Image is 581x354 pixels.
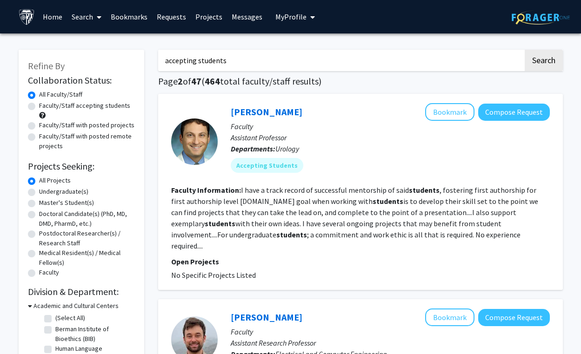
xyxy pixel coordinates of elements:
label: Undergraduate(s) [39,187,88,197]
p: Faculty [231,326,550,337]
p: Open Projects [171,256,550,267]
label: Doctoral Candidate(s) (PhD, MD, DMD, PharmD, etc.) [39,209,135,229]
button: Add Andrew Cohen to Bookmarks [425,103,474,121]
b: students [373,197,403,206]
button: Search [525,50,563,71]
span: Refine By [28,60,65,72]
input: Search Keywords [158,50,523,71]
a: Bookmarks [106,0,152,33]
label: (Select All) [55,313,85,323]
a: [PERSON_NAME] [231,311,302,323]
label: Faculty/Staff with posted projects [39,120,134,130]
label: Faculty [39,268,59,277]
fg-read-more: I have a track record of successful mentorship of said , fostering first authorship for first aut... [171,185,538,250]
h2: Collaboration Status: [28,75,135,86]
span: No Specific Projects Listed [171,270,256,280]
h3: Academic and Cultural Centers [33,301,119,311]
img: Johns Hopkins University Logo [19,9,35,25]
b: students [276,230,307,239]
a: Search [67,0,106,33]
span: 47 [191,75,201,87]
label: Faculty/Staff with posted remote projects [39,131,135,151]
mat-chip: Accepting Students [231,158,303,173]
p: Assistant Professor [231,132,550,143]
button: Add William Redman to Bookmarks [425,308,474,326]
a: Requests [152,0,191,33]
a: Messages [227,0,267,33]
span: My Profile [275,12,307,21]
a: Home [38,0,67,33]
label: Medical Resident(s) / Medical Fellow(s) [39,248,135,268]
b: Faculty Information: [171,185,241,195]
label: Master's Student(s) [39,198,94,208]
p: Faculty [231,121,550,132]
button: Compose Request to Andrew Cohen [478,104,550,121]
span: 2 [178,75,183,87]
h1: Page of ( total faculty/staff results) [158,76,563,87]
span: Urology [275,144,299,153]
img: ForagerOne Logo [512,10,570,25]
button: Compose Request to William Redman [478,309,550,326]
iframe: Chat [7,312,40,347]
a: Projects [191,0,227,33]
a: [PERSON_NAME] [231,106,302,118]
label: Postdoctoral Researcher(s) / Research Staff [39,229,135,248]
label: All Projects [39,176,71,185]
b: students [409,185,440,195]
p: Assistant Research Professor [231,337,550,348]
label: All Faculty/Staff [39,90,82,99]
b: students [205,219,235,228]
h2: Division & Department: [28,286,135,297]
b: Departments: [231,144,275,153]
span: 464 [205,75,220,87]
h2: Projects Seeking: [28,161,135,172]
label: Faculty/Staff accepting students [39,101,130,111]
label: Berman Institute of Bioethics (BIB) [55,324,133,344]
